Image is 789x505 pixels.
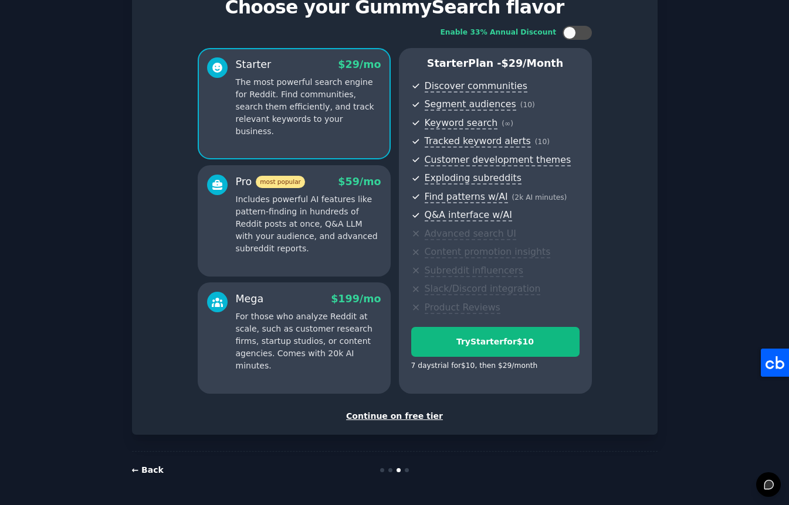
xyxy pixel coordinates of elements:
span: ( 2k AI minutes ) [512,193,567,202]
div: 7 days trial for $10 , then $ 29 /month [411,361,538,371]
span: Advanced search UI [425,228,516,240]
div: Mega [236,292,264,306]
span: Customer development themes [425,154,571,166]
a: ← Back [132,465,164,475]
span: Product Reviews [425,302,500,314]
button: TryStarterfor$10 [411,327,580,357]
span: Slack/Discord integration [425,283,541,295]
span: most popular [256,176,305,188]
span: Subreddit influencers [425,265,523,277]
span: ( 10 ) [520,101,535,109]
span: Keyword search [425,117,498,129]
div: Starter [236,57,272,72]
div: Enable 33% Annual Discount [441,28,557,38]
span: ( 10 ) [535,138,550,146]
span: Discover communities [425,80,527,93]
span: Tracked keyword alerts [425,135,531,148]
span: ( ∞ ) [502,120,513,128]
div: Pro [236,175,305,189]
span: Q&A interface w/AI [425,209,512,221]
span: $ 59 /mo [338,176,381,187]
p: The most powerful search engine for Reddit. Find communities, search them efficiently, and track ... [236,76,381,138]
div: Try Starter for $10 [412,336,579,348]
p: Includes powerful AI features like pattern-finding in hundreds of Reddit posts at once, Q&A LLM w... [236,193,381,255]
span: Find patterns w/AI [425,191,508,203]
p: For those who analyze Reddit at scale, such as customer research firms, startup studios, or conte... [236,310,381,372]
span: Exploding subreddits [425,172,522,185]
div: Continue on free tier [144,410,645,422]
span: Content promotion insights [425,246,551,258]
span: $ 199 /mo [331,293,381,305]
p: Starter Plan - [411,56,580,71]
span: $ 29 /month [502,57,564,69]
span: Segment audiences [425,98,516,111]
span: $ 29 /mo [338,59,381,70]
